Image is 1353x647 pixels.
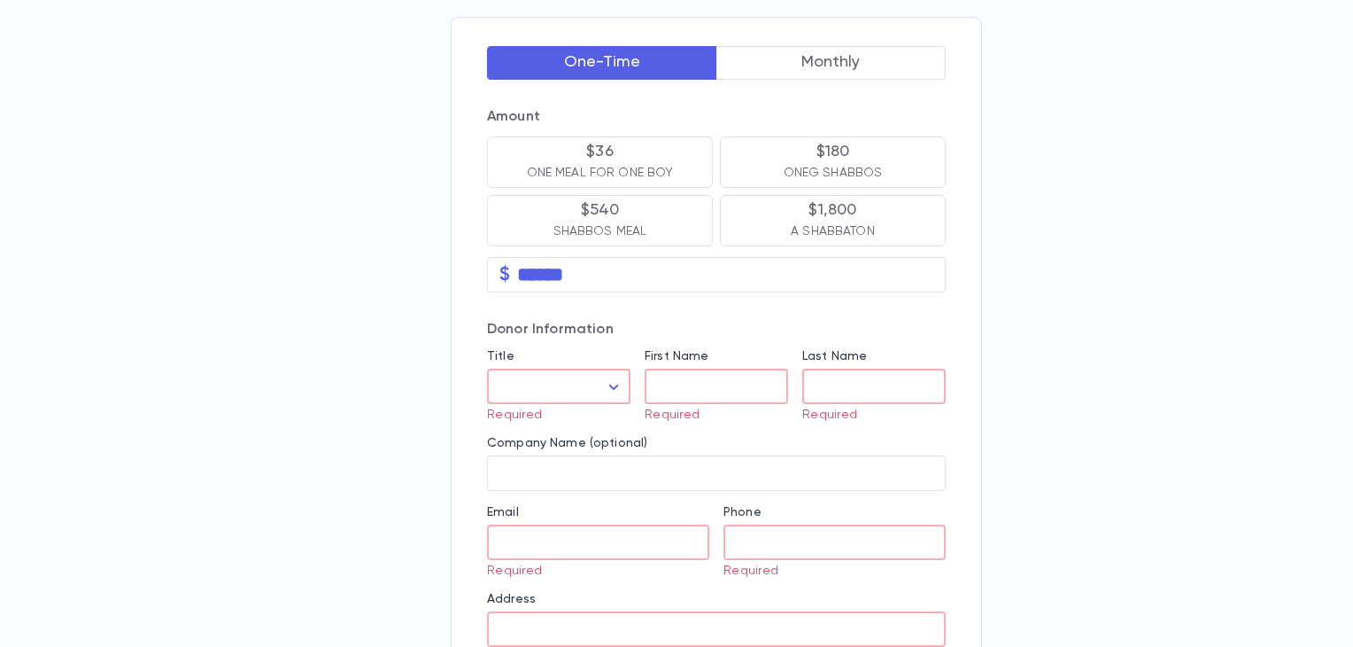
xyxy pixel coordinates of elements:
button: $180ONEG SHABBOS [720,136,946,188]
div: ​ [487,370,630,404]
p: Required [487,408,618,422]
button: $1,800A SHABBATON [720,195,946,246]
label: Last Name [802,349,867,363]
label: First Name [645,349,708,363]
label: Company Name (optional) [487,436,647,450]
p: Donor Information [487,321,946,339]
p: Required [723,564,933,578]
p: $36 [586,143,614,160]
p: $180 [816,143,850,160]
label: Email [487,505,519,519]
p: Required [487,564,697,578]
button: $36ONE MEAL FOR ONE BOY [487,136,713,188]
p: SHABBOS MEAL [553,222,647,240]
p: Amount [487,108,946,126]
button: $540SHABBOS MEAL [487,195,713,246]
button: Monthly [716,46,947,80]
p: Required [802,408,933,422]
button: One-Time [487,46,717,80]
p: $1,800 [808,201,856,219]
label: Phone [723,505,762,519]
p: $ [499,266,510,284]
p: ONE MEAL FOR ONE BOY [527,164,674,182]
p: ONEG SHABBOS [784,164,883,182]
p: A SHABBATON [791,222,875,240]
p: $540 [581,201,620,219]
label: Address [487,592,536,606]
label: Title [487,349,514,363]
p: Required [645,408,776,422]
